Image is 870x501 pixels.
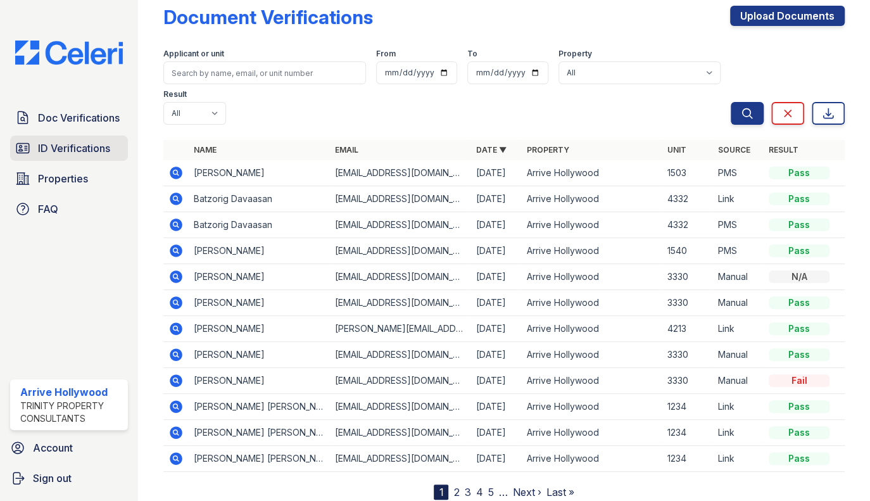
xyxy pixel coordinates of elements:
a: ID Verifications [10,136,128,161]
td: [PERSON_NAME] [PERSON_NAME] [189,446,330,472]
td: PMS [713,160,764,186]
td: 4213 [662,316,713,342]
td: 4332 [662,186,713,212]
td: [EMAIL_ADDRESS][DOMAIN_NAME] [330,420,471,446]
td: [DATE] [470,316,521,342]
td: 3330 [662,342,713,368]
div: Document Verifications [163,6,373,29]
td: Manual [713,290,764,316]
div: Pass [769,193,829,205]
td: [DATE] [470,342,521,368]
td: [DATE] [470,186,521,212]
td: Arrive Hollywood [521,342,662,368]
td: [DATE] [470,290,521,316]
td: Batzorig Davaasan [189,212,330,238]
img: CE_Logo_Blue-a8612792a0a2168367f1c8372b55b34899dd931a85d93a1a3d3e32e68fde9ad4.png [5,41,133,65]
span: Account [33,440,73,455]
td: [DATE] [470,264,521,290]
label: Property [558,49,592,59]
td: Arrive Hollywood [521,316,662,342]
label: Result [163,89,187,99]
td: [EMAIL_ADDRESS][DOMAIN_NAME] [330,264,471,290]
label: Applicant or unit [163,49,224,59]
td: [DATE] [470,160,521,186]
td: Link [713,446,764,472]
a: Doc Verifications [10,105,128,130]
td: Arrive Hollywood [521,446,662,472]
td: 4332 [662,212,713,238]
a: Sign out [5,466,133,491]
td: Link [713,420,764,446]
td: Arrive Hollywood [521,394,662,420]
td: Link [713,394,764,420]
a: Upload Documents [730,6,845,26]
td: [PERSON_NAME] [PERSON_NAME] [189,420,330,446]
a: 2 [453,486,459,498]
td: Manual [713,264,764,290]
td: [EMAIL_ADDRESS][DOMAIN_NAME] [330,238,471,264]
td: [PERSON_NAME] [189,160,330,186]
td: [EMAIL_ADDRESS][DOMAIN_NAME] [330,342,471,368]
td: [PERSON_NAME] [PERSON_NAME] [189,394,330,420]
td: 1234 [662,394,713,420]
td: Arrive Hollywood [521,368,662,394]
td: 1234 [662,420,713,446]
td: [DATE] [470,394,521,420]
td: [PERSON_NAME] [189,238,330,264]
td: Arrive Hollywood [521,160,662,186]
td: [EMAIL_ADDRESS][DOMAIN_NAME] [330,290,471,316]
td: Arrive Hollywood [521,264,662,290]
td: [EMAIL_ADDRESS][DOMAIN_NAME] [330,186,471,212]
a: 5 [488,486,493,498]
td: [EMAIL_ADDRESS][DOMAIN_NAME] [330,394,471,420]
a: FAQ [10,196,128,222]
td: Batzorig Davaasan [189,186,330,212]
td: 1503 [662,160,713,186]
input: Search by name, email, or unit number [163,61,366,84]
td: [PERSON_NAME] [189,316,330,342]
td: [DATE] [470,420,521,446]
div: Pass [769,219,829,231]
a: Last » [546,486,574,498]
div: Pass [769,244,829,257]
td: [PERSON_NAME][EMAIL_ADDRESS][PERSON_NAME][DOMAIN_NAME] [330,316,471,342]
td: Arrive Hollywood [521,212,662,238]
td: Arrive Hollywood [521,420,662,446]
td: [EMAIL_ADDRESS][DOMAIN_NAME] [330,368,471,394]
td: [EMAIL_ADDRESS][DOMAIN_NAME] [330,212,471,238]
div: Arrive Hollywood [20,384,123,400]
td: [DATE] [470,446,521,472]
a: Name [194,145,217,155]
td: PMS [713,238,764,264]
a: Property [526,145,569,155]
div: 1 [434,485,448,500]
span: … [498,485,507,500]
td: Arrive Hollywood [521,290,662,316]
td: [PERSON_NAME] [189,368,330,394]
a: Email [335,145,358,155]
div: Fail [769,374,829,387]
div: Pass [769,348,829,361]
td: 3330 [662,368,713,394]
a: Properties [10,166,128,191]
td: Arrive Hollywood [521,238,662,264]
span: Properties [38,171,88,186]
a: Unit [667,145,686,155]
td: Link [713,316,764,342]
a: Result [769,145,798,155]
span: Doc Verifications [38,110,120,125]
td: 1234 [662,446,713,472]
a: 3 [464,486,470,498]
td: Link [713,186,764,212]
a: Date ▼ [476,145,506,155]
div: Trinity Property Consultants [20,400,123,425]
span: Sign out [33,471,72,486]
div: Pass [769,452,829,465]
td: Manual [713,368,764,394]
div: N/A [769,270,829,283]
td: PMS [713,212,764,238]
div: Pass [769,426,829,439]
a: Account [5,435,133,460]
td: Arrive Hollywood [521,186,662,212]
a: Source [718,145,750,155]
